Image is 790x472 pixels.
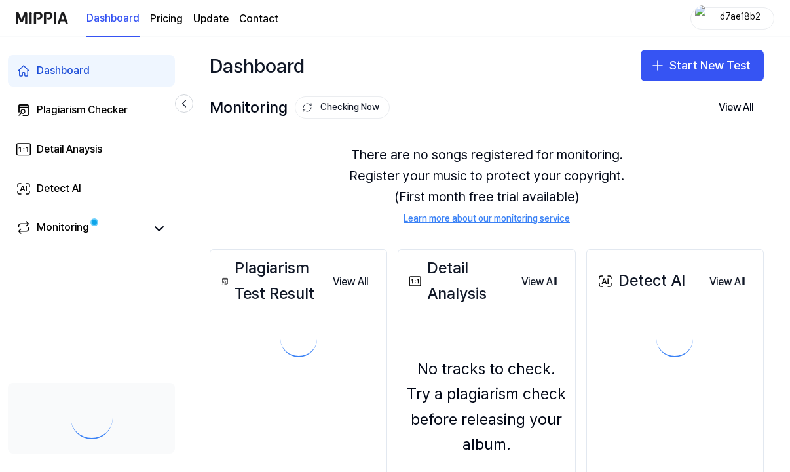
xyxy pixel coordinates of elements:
a: View All [322,267,379,295]
div: Detect AI [37,181,81,197]
a: View All [511,267,567,295]
button: View All [699,269,755,295]
div: Plagiarism Test Result [218,256,322,306]
button: Checking Now [295,96,390,119]
div: There are no songs registered for monitoring. Register your music to protect your copyright. (Fir... [210,128,764,241]
div: Dashboard [37,63,90,79]
a: Monitoring [16,220,146,238]
div: Detail Anaysis [37,142,102,157]
div: Monitoring [210,95,390,120]
a: Dashboard [86,1,140,37]
div: Plagiarism Checker [37,102,128,118]
div: Dashboard [210,50,305,81]
a: Detect AI [8,173,175,205]
button: View All [511,269,567,295]
div: Detail Analysis [406,256,510,306]
a: Update [193,11,229,27]
div: No tracks to check. Try a plagiarism check before releasing your album. [406,357,567,458]
a: Detail Anaysis [8,134,175,165]
button: View All [322,269,379,295]
div: Detect AI [595,268,685,293]
a: Contact [239,11,278,27]
a: Learn more about our monitoring service [404,212,570,226]
button: View All [708,94,764,121]
a: Dashboard [8,55,175,87]
img: profile [695,5,711,31]
div: d7ae18b2 [715,10,766,25]
a: Pricing [150,11,183,27]
a: Plagiarism Checker [8,94,175,126]
button: Start New Test [641,50,764,81]
a: View All [699,267,755,295]
button: profiled7ae18b2 [690,7,774,29]
div: Monitoring [37,220,89,238]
